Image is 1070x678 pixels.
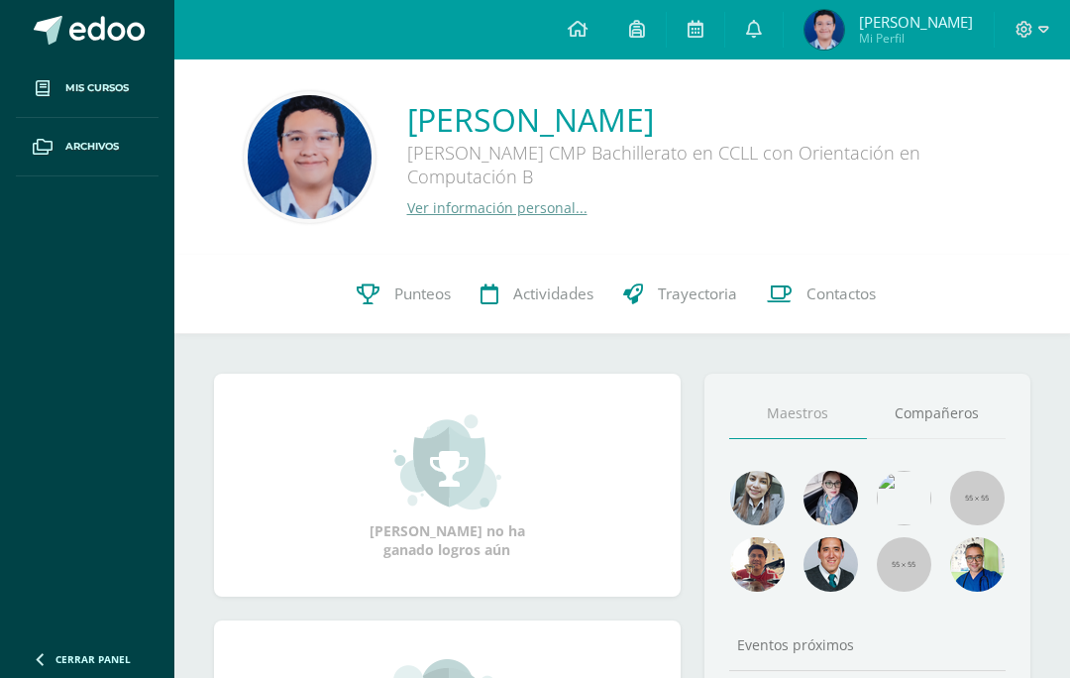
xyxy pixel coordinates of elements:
[407,141,1002,198] div: [PERSON_NAME] CMP Bachillerato en CCLL con Orientación en Computación B
[729,389,868,439] a: Maestros
[803,537,858,592] img: eec80b72a0218df6e1b0c014193c2b59.png
[803,471,858,525] img: b8baad08a0802a54ee139394226d2cf3.png
[407,198,588,217] a: Ver información personal...
[950,537,1005,592] img: 10741f48bcca31577cbcd80b61dad2f3.png
[16,118,159,176] a: Archivos
[950,471,1005,525] img: 55x55
[55,652,131,666] span: Cerrar panel
[348,412,546,559] div: [PERSON_NAME] no ha ganado logros aún
[859,12,973,32] span: [PERSON_NAME]
[859,30,973,47] span: Mi Perfil
[752,255,891,334] a: Contactos
[342,255,466,334] a: Punteos
[65,139,119,155] span: Archivos
[867,389,1006,439] a: Compañeros
[877,471,931,525] img: c25c8a4a46aeab7e345bf0f34826bacf.png
[658,283,737,304] span: Trayectoria
[730,537,785,592] img: 11152eb22ca3048aebc25a5ecf6973a7.png
[730,471,785,525] img: 45bd7986b8947ad7e5894cbc9b781108.png
[877,537,931,592] img: 55x55
[466,255,608,334] a: Actividades
[608,255,752,334] a: Trayectoria
[804,10,844,50] img: e19e236b26c8628caae8f065919779ad.png
[394,283,451,304] span: Punteos
[407,98,1002,141] a: [PERSON_NAME]
[729,635,1006,654] div: Eventos próximos
[806,283,876,304] span: Contactos
[513,283,593,304] span: Actividades
[16,59,159,118] a: Mis cursos
[393,412,501,511] img: achievement_small.png
[248,95,372,219] img: 6e6313d930415a2317ac628f95e6c73e.png
[65,80,129,96] span: Mis cursos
